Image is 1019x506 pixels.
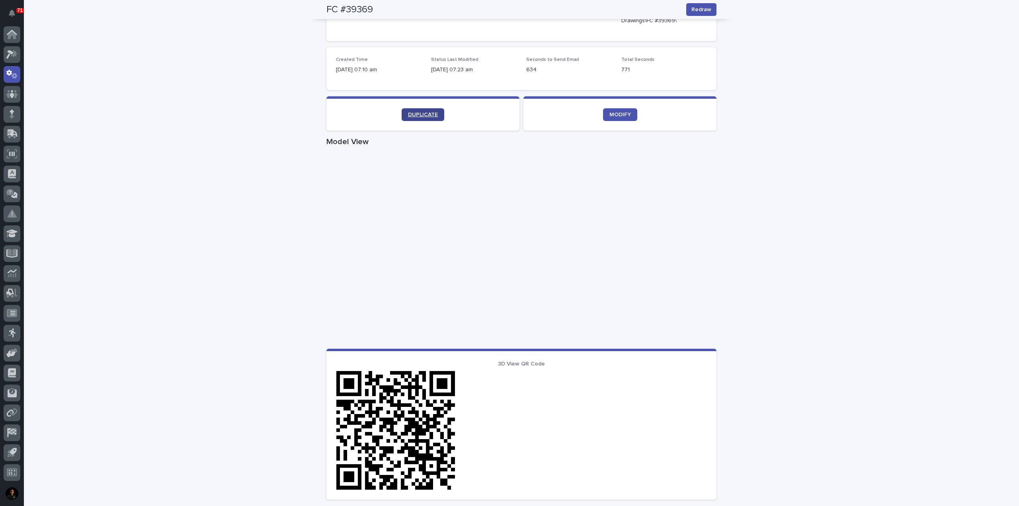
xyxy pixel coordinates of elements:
p: [DATE] 07:23 am [431,66,517,74]
span: Redraw [691,6,711,14]
button: Redraw [686,3,716,16]
h2: FC #39369 [326,4,373,16]
span: 3D View QR Code [498,361,545,367]
span: MODIFY [609,112,631,117]
h1: Model View [326,137,716,147]
span: Total Seconds [621,57,654,62]
iframe: Model View [326,150,716,349]
div: Notifications71 [10,10,20,22]
span: DUPLICATE [408,112,438,117]
span: Status Last Modified [431,57,478,62]
a: DUPLICATE [402,108,444,121]
p: 634 [526,66,612,74]
p: 771 [621,66,707,74]
span: Created Time [336,57,368,62]
p: 71 [18,8,23,13]
button: users-avatar [4,485,20,502]
button: Notifications [4,5,20,21]
p: [DATE] 07:10 am [336,66,422,74]
a: MODIFY [603,108,637,121]
img: QR Code [336,371,455,490]
span: Seconds to Send Email [526,57,579,62]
